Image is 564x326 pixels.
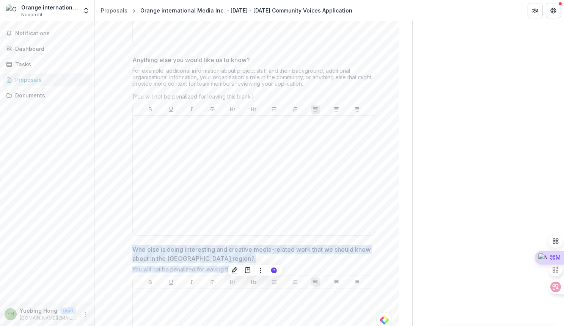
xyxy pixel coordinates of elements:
[15,45,85,53] div: Dashboard
[270,277,279,287] button: Bullet List
[291,105,300,114] button: Ordered List
[21,3,78,11] div: Orange international Media Inc.
[15,76,85,84] div: Proposals
[132,55,250,64] p: Anything else you would like us to know?
[291,277,300,287] button: Ordered List
[15,60,85,68] div: Tasks
[146,277,155,287] button: Bold
[81,3,91,18] button: Open entity switcher
[140,6,352,14] div: Orange international Media Inc. - [DATE] - [DATE] Community Voices Application
[3,58,91,71] a: Tasks
[311,277,320,287] button: Align Left
[249,105,258,114] button: Heading 2
[332,105,341,114] button: Align Center
[15,91,85,99] div: Documents
[81,310,90,319] button: More
[3,89,91,102] a: Documents
[228,105,237,114] button: Heading 1
[546,3,561,18] button: Get Help
[208,105,217,114] button: Strike
[3,74,91,86] a: Proposals
[60,307,76,314] p: User
[3,27,91,39] button: Notifications
[132,67,375,103] div: For example: additional information about project staff and their background, additional organiza...
[528,3,543,18] button: Partners
[15,30,88,37] span: Notifications
[6,5,18,17] img: Orange international Media Inc.
[21,11,42,18] span: Nonprofit
[249,277,258,287] button: Heading 2
[352,105,361,114] button: Align Right
[167,277,176,287] button: Underline
[20,315,78,321] p: [DOMAIN_NAME][EMAIL_ADDRESS][DOMAIN_NAME]
[98,5,130,16] a: Proposals
[132,266,375,276] div: You will not be penalized for leaving this blank.
[332,277,341,287] button: Align Center
[146,105,155,114] button: Bold
[187,105,196,114] button: Italicize
[228,277,237,287] button: Heading 1
[132,245,371,263] p: Who else is doing interesting and creative media-related work that we should know about in the [G...
[311,105,320,114] button: Align Left
[167,105,176,114] button: Underline
[352,277,361,287] button: Align Right
[7,312,14,317] div: Yuebing Hong
[20,307,57,315] p: Yuebing Hong
[208,277,217,287] button: Strike
[187,277,196,287] button: Italicize
[270,105,279,114] button: Bullet List
[98,5,355,16] nav: breadcrumb
[3,42,91,55] a: Dashboard
[101,6,127,14] div: Proposals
